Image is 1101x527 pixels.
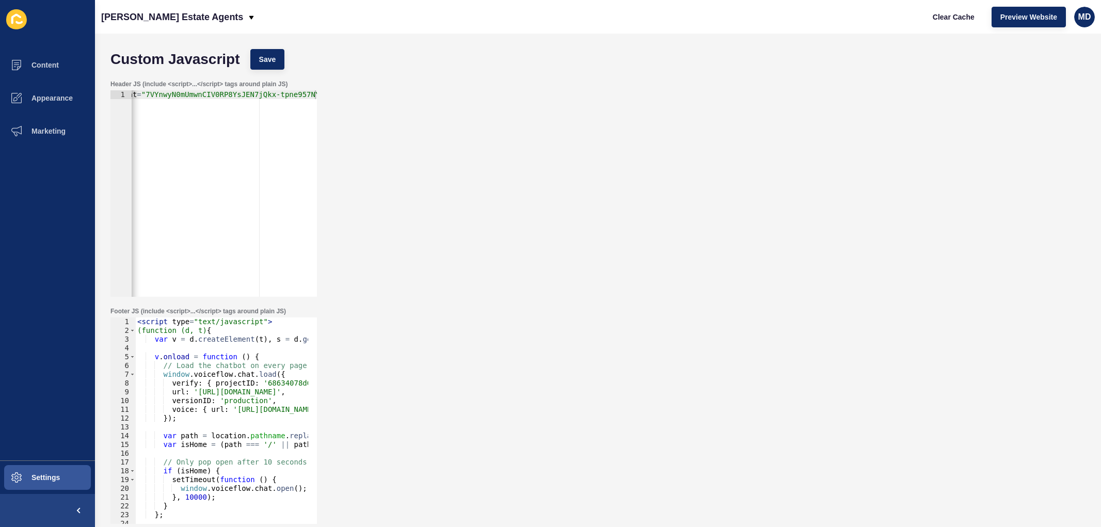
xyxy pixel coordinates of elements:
span: Clear Cache [933,12,975,22]
label: Footer JS (include <script>...</script> tags around plain JS) [110,307,286,315]
div: 13 [110,423,136,432]
div: 16 [110,449,136,458]
span: MD [1078,12,1091,22]
span: Save [259,54,276,65]
div: 2 [110,326,136,335]
div: 20 [110,484,136,493]
label: Header JS (include <script>...</script> tags around plain JS) [110,80,288,88]
span: Preview Website [1000,12,1057,22]
div: 7 [110,370,136,379]
div: 14 [110,432,136,440]
div: 8 [110,379,136,388]
div: 17 [110,458,136,467]
div: 21 [110,493,136,502]
div: 6 [110,361,136,370]
div: 1 [110,90,132,99]
div: 12 [110,414,136,423]
div: 18 [110,467,136,475]
div: 22 [110,502,136,510]
div: 5 [110,353,136,361]
button: Save [250,49,285,70]
div: 4 [110,344,136,353]
button: Clear Cache [924,7,983,27]
div: 3 [110,335,136,344]
div: 11 [110,405,136,414]
div: 15 [110,440,136,449]
button: Preview Website [992,7,1066,27]
p: [PERSON_NAME] Estate Agents [101,4,243,30]
div: 19 [110,475,136,484]
div: 9 [110,388,136,396]
div: 10 [110,396,136,405]
h1: Custom Javascript [110,54,240,65]
div: 23 [110,510,136,519]
div: 1 [110,317,136,326]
